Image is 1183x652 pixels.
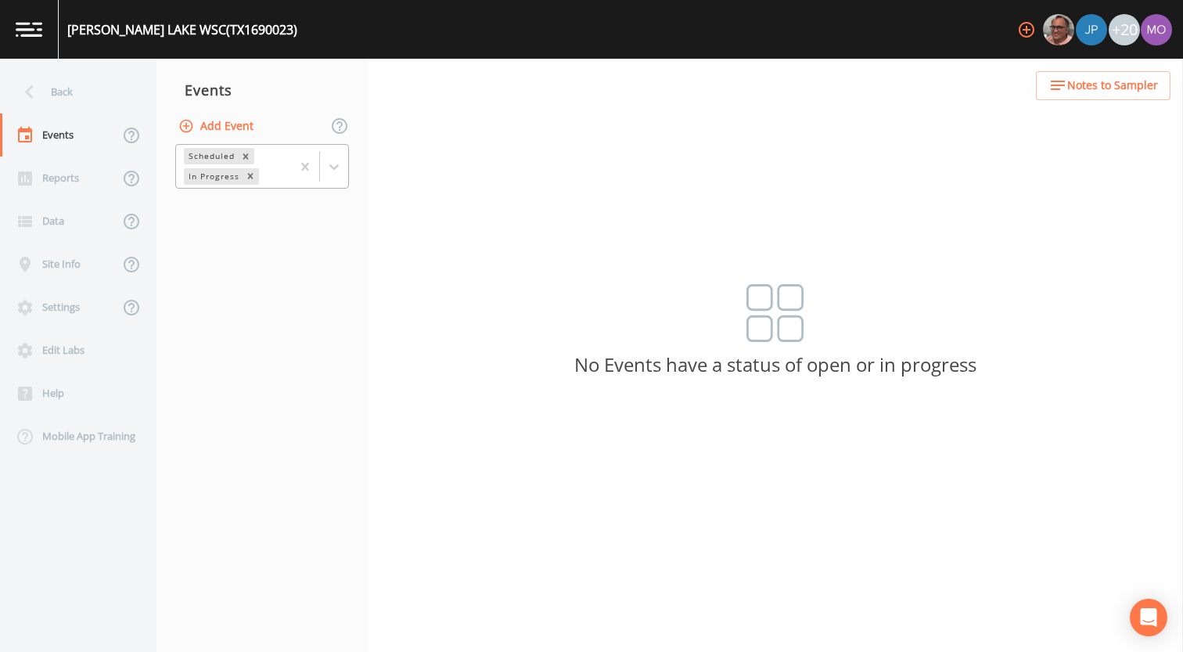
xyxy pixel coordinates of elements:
div: Events [156,70,368,110]
div: Mike Franklin [1042,14,1075,45]
div: Remove In Progress [242,168,259,185]
img: 41241ef155101aa6d92a04480b0d0000 [1076,14,1107,45]
button: Notes to Sampler [1036,71,1170,100]
div: +20 [1109,14,1140,45]
span: Notes to Sampler [1067,76,1158,95]
button: Add Event [175,112,260,141]
img: svg%3e [746,284,804,342]
img: e2d790fa78825a4bb76dcb6ab311d44c [1043,14,1074,45]
div: In Progress [184,168,242,185]
div: Remove Scheduled [237,148,254,164]
div: [PERSON_NAME] LAKE WSC (TX1690023) [67,20,297,39]
div: Open Intercom Messenger [1130,599,1167,636]
img: logo [16,22,42,37]
div: Joshua gere Paul [1075,14,1108,45]
p: No Events have a status of open or in progress [368,358,1183,372]
img: 4e251478aba98ce068fb7eae8f78b90c [1141,14,1172,45]
div: Scheduled [184,148,237,164]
